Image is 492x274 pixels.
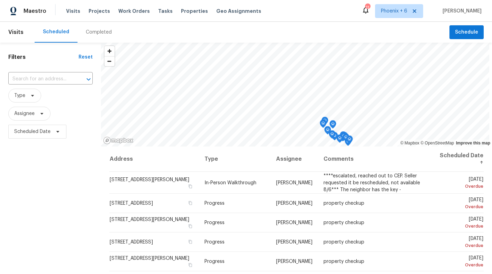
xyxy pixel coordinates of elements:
th: Assignee [271,147,318,172]
span: [PERSON_NAME] [276,180,312,185]
span: Assignee [14,110,35,117]
th: Type [199,147,271,172]
span: [STREET_ADDRESS] [110,240,153,245]
span: Tasks [158,9,173,14]
span: [DATE] [436,236,483,249]
span: Type [14,92,25,99]
span: property checkup [324,201,364,206]
a: Mapbox [400,141,419,145]
div: Map marker [341,132,348,143]
span: Progress [204,201,225,206]
span: Schedule [455,28,478,37]
div: Overdue [436,262,483,268]
span: Properties [181,8,208,15]
canvas: Map [101,43,489,147]
button: Zoom in [104,46,115,56]
span: [PERSON_NAME] [276,259,312,264]
div: Map marker [346,135,353,146]
span: Visits [8,25,24,40]
button: Copy Address [187,200,193,206]
th: Scheduled Date ↑ [430,147,484,172]
div: 11 [365,4,370,11]
span: ****escalated, reached out to CEP. Seller requested it be rescheduled, not available 8/6*** The n... [324,173,420,192]
span: [DATE] [436,197,483,210]
div: Map marker [340,131,347,142]
div: Overdue [436,223,483,230]
span: Maestro [24,8,46,15]
div: Map marker [324,126,331,137]
button: Copy Address [187,239,193,245]
div: Map marker [340,132,347,143]
span: [PERSON_NAME] [440,8,482,15]
div: Overdue [436,242,483,249]
span: Phoenix + 6 [381,8,407,15]
th: Address [109,147,199,172]
input: Search for an address... [8,74,73,85]
div: Overdue [436,203,483,210]
span: [STREET_ADDRESS][PERSON_NAME] [110,217,189,222]
button: Schedule [449,25,484,39]
div: Map marker [320,120,327,130]
th: Comments [318,147,430,172]
div: Map marker [329,130,336,141]
span: property checkup [324,220,364,225]
span: [DATE] [436,217,483,230]
span: Progress [204,220,225,225]
span: property checkup [324,259,364,264]
span: Geo Assignments [216,8,261,15]
h1: Filters [8,54,79,61]
div: Map marker [331,132,338,143]
div: Scheduled [43,28,69,35]
span: Visits [66,8,80,15]
span: [STREET_ADDRESS][PERSON_NAME] [110,177,189,182]
a: Improve this map [456,141,490,145]
div: Map marker [321,117,328,127]
span: In-Person Walkthrough [204,180,256,185]
span: [DATE] [436,256,483,268]
div: Map marker [339,133,346,144]
span: Progress [204,259,225,264]
div: Map marker [329,120,336,131]
button: Open [84,74,93,84]
span: [STREET_ADDRESS][PERSON_NAME] [110,256,189,261]
button: Copy Address [187,262,193,268]
a: Mapbox homepage [103,136,134,144]
div: Completed [86,29,112,36]
span: property checkup [324,240,364,245]
div: Map marker [336,134,343,145]
span: Work Orders [118,8,150,15]
span: [PERSON_NAME] [276,220,312,225]
button: Zoom out [104,56,115,66]
span: [DATE] [436,177,483,189]
div: Reset [79,54,93,61]
span: [PERSON_NAME] [276,240,312,245]
span: [PERSON_NAME] [276,201,312,206]
button: Copy Address [187,183,193,189]
span: Projects [89,8,110,15]
button: Copy Address [187,223,193,229]
div: Overdue [436,183,483,189]
span: Progress [204,240,225,245]
div: Map marker [343,133,349,144]
span: [STREET_ADDRESS] [110,201,153,206]
a: OpenStreetMap [420,141,454,145]
span: Scheduled Date [14,128,51,135]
